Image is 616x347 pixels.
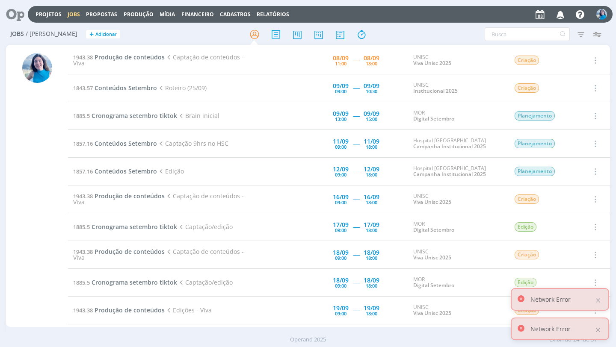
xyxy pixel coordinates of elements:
span: 1943.38 [73,306,93,314]
a: 1943.38Produção de conteúdos [73,306,165,314]
span: Criação [515,56,539,65]
span: Produção de conteúdos [95,53,165,61]
span: Captação de conteúdos - Viva [73,247,243,262]
a: Viva Unisc 2025 [413,59,451,67]
a: Produção [124,11,154,18]
span: Captação/edição [177,278,232,286]
a: Campanha Institucional 2025 [413,171,486,178]
div: 09:00 [335,200,346,205]
span: Captação de conteúdos - Viva [73,192,243,206]
a: Digital Setembro [413,115,454,122]
button: Mídia [157,11,178,18]
button: Jobs [65,11,83,18]
div: 12/09 [333,166,349,172]
span: Edição [515,222,536,232]
div: UNISC [413,82,501,94]
span: ----- [353,167,359,175]
a: Relatórios [257,11,289,18]
span: 1885.5 [73,223,90,231]
span: Cronograma setembro tiktok [92,112,177,120]
div: UNISC [413,54,501,67]
span: Produção de conteúdos [95,192,165,200]
span: Cadastros [220,11,251,18]
div: 18/09 [333,250,349,256]
span: Criação [515,83,539,93]
span: Planejamento [515,139,555,148]
span: Cronograma setembro tiktok [92,223,177,231]
a: 1857.16Conteúdos Setembro [73,139,157,147]
span: Conteúdos Setembro [95,139,157,147]
div: 08/09 [333,55,349,61]
a: Projetos [36,11,62,18]
p: Network Error [530,295,571,304]
a: Campanha Institucional 2025 [413,143,486,150]
div: UNISC [413,249,501,261]
a: Financeiro [181,11,214,18]
a: Jobs [68,11,80,18]
span: Produção de conteúdos [95,247,165,256]
div: 09:00 [335,89,346,94]
div: 09:00 [335,283,346,288]
span: Planejamento [515,111,555,121]
img: E [22,53,52,83]
span: Planejamento [515,167,555,176]
span: ----- [353,56,359,64]
span: Brain inicial [177,112,219,120]
span: 1857.16 [73,168,93,175]
div: 16/09 [333,194,349,200]
span: Edições - Viva [165,306,211,314]
div: 17/09 [364,222,379,228]
span: ----- [353,250,359,259]
div: Hospital [GEOGRAPHIC_DATA] [413,165,501,178]
span: Edição [515,278,536,287]
span: ----- [353,195,359,203]
a: 1943.38Produção de conteúdos [73,247,165,256]
span: Adicionar [95,32,117,37]
a: 1943.38Produção de conteúdos [73,53,165,61]
span: Captação 9hrs no HSC [157,139,228,147]
div: 11/09 [333,138,349,144]
button: E [596,7,607,22]
span: 1943.38 [73,53,93,61]
a: Viva Unisc 2025 [413,309,451,317]
a: Institucional 2025 [413,87,458,94]
div: 18:00 [366,256,377,260]
div: 09:00 [335,311,346,316]
div: 15:00 [366,117,377,121]
button: Propostas [83,11,120,18]
div: 19/09 [333,305,349,311]
div: 18:00 [366,61,377,66]
a: Mídia [160,11,175,18]
span: Captação/edição [177,223,232,231]
a: 1943.38Produção de conteúdos [73,192,165,200]
a: 1857.16Conteúdos Setembro [73,167,157,175]
span: Propostas [86,11,117,18]
a: 1885.5Cronograma setembro tiktok [73,112,177,120]
button: Financeiro [179,11,216,18]
div: 09/09 [364,111,379,117]
div: 18:00 [366,172,377,177]
a: Viva Unisc 2025 [413,254,451,261]
div: UNISC [413,304,501,317]
input: Busca [485,27,570,41]
div: 18/09 [333,277,349,283]
div: 10:30 [366,89,377,94]
div: 09/09 [333,83,349,89]
span: ----- [353,306,359,314]
span: Criação [515,250,539,259]
a: Viva Unisc 2025 [413,198,451,206]
span: + [89,30,94,39]
div: 19/09 [364,305,379,311]
div: 18:00 [366,311,377,316]
p: Network Error [530,324,571,333]
span: Conteúdos Setembro [95,84,157,92]
div: 09:00 [335,228,346,232]
div: 08/09 [364,55,379,61]
div: 11/09 [364,138,379,144]
span: 1857.16 [73,140,93,147]
button: Projetos [33,11,64,18]
span: Edição [157,167,184,175]
span: Roteiro (25/09) [157,84,206,92]
span: ----- [353,84,359,92]
div: 09:00 [335,172,346,177]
